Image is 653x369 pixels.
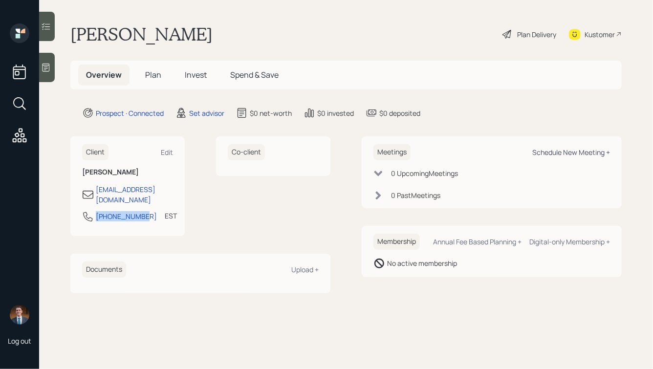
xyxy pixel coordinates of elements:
span: Invest [185,69,207,80]
span: Spend & Save [230,69,279,80]
h6: Co-client [228,144,265,160]
h1: [PERSON_NAME] [70,23,213,45]
div: Plan Delivery [517,29,556,40]
div: Prospect · Connected [96,108,164,118]
div: $0 invested [317,108,354,118]
span: Overview [86,69,122,80]
h6: Client [82,144,109,160]
span: Plan [145,69,161,80]
div: No active membership [387,258,457,268]
div: Upload + [291,265,319,274]
div: 0 Past Meeting s [391,190,440,200]
div: [PHONE_NUMBER] [96,211,157,221]
div: Digital-only Membership + [529,237,610,246]
div: Schedule New Meeting + [532,148,610,157]
div: $0 deposited [379,108,420,118]
div: Set advisor [189,108,224,118]
img: hunter_neumayer.jpg [10,305,29,325]
h6: Membership [373,234,420,250]
div: Kustomer [585,29,615,40]
div: [EMAIL_ADDRESS][DOMAIN_NAME] [96,184,173,205]
div: EST [165,211,177,221]
h6: Documents [82,261,126,278]
div: $0 net-worth [250,108,292,118]
div: 0 Upcoming Meeting s [391,168,458,178]
div: Annual Fee Based Planning + [433,237,522,246]
h6: [PERSON_NAME] [82,168,173,176]
div: Edit [161,148,173,157]
h6: Meetings [373,144,411,160]
div: Log out [8,336,31,346]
